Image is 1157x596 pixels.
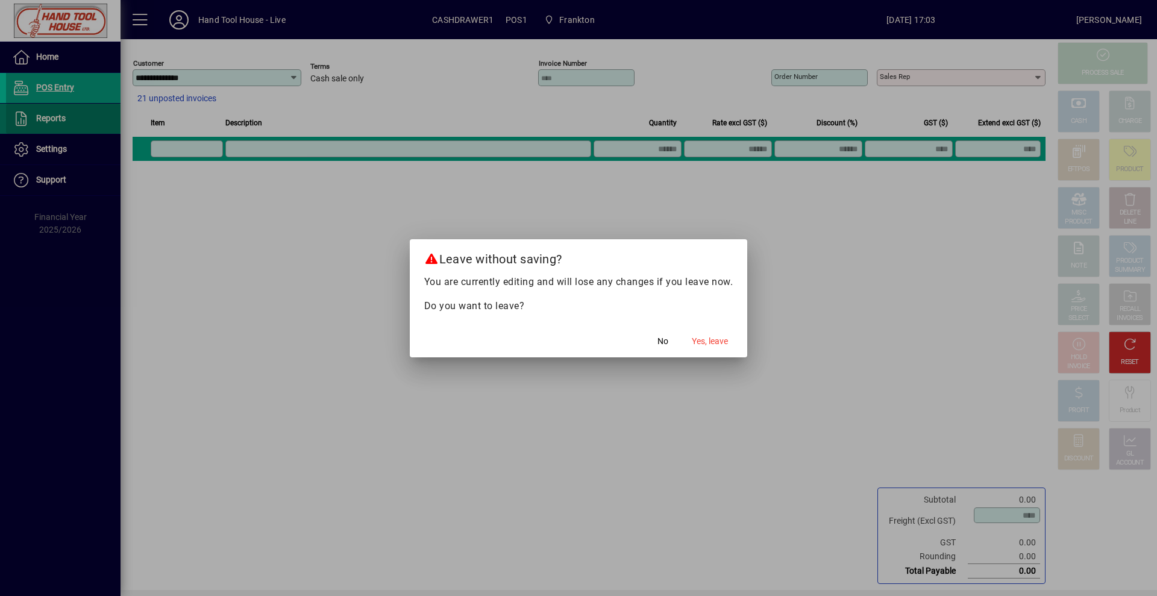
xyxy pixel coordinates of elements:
[644,331,682,353] button: No
[687,331,733,353] button: Yes, leave
[410,239,748,274] h2: Leave without saving?
[692,335,728,348] span: Yes, leave
[657,335,668,348] span: No
[424,299,733,313] p: Do you want to leave?
[424,275,733,289] p: You are currently editing and will lose any changes if you leave now.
